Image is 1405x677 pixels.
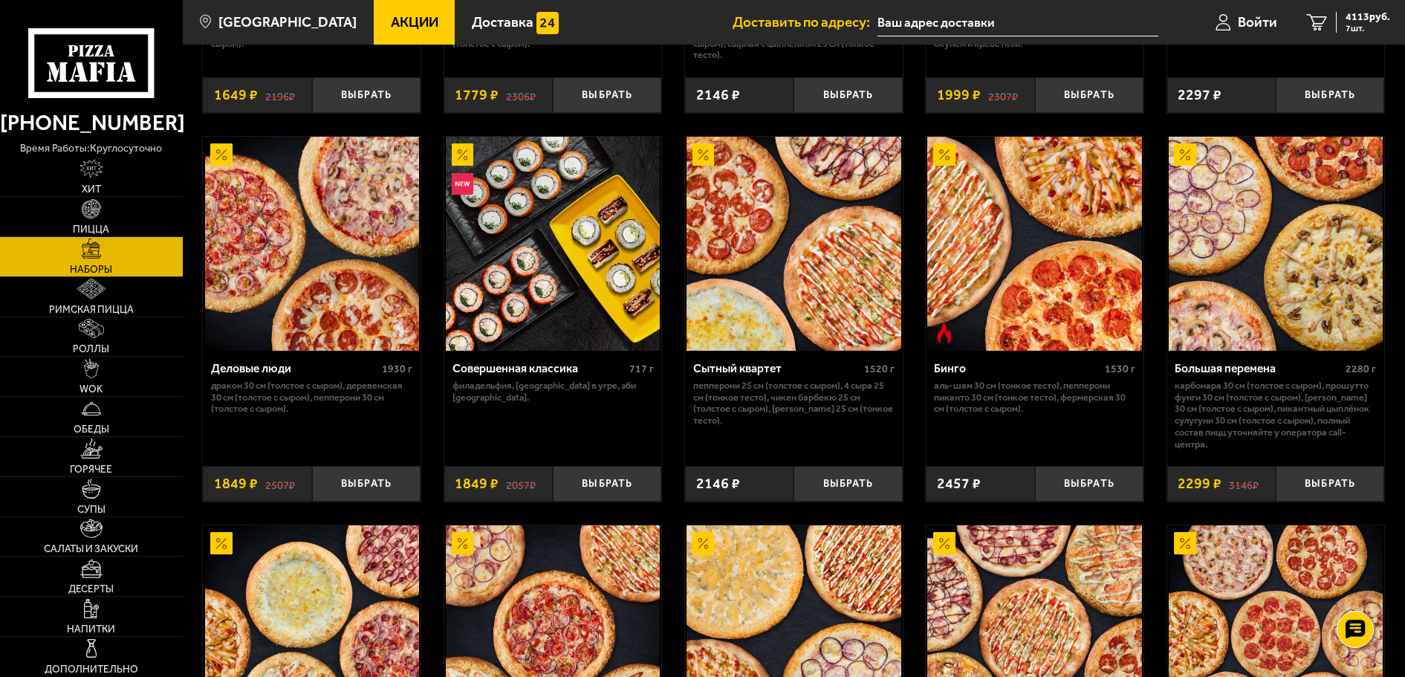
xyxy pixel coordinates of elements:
[1167,137,1385,352] a: АкционныйБольшая перемена
[692,532,715,554] img: Акционный
[877,9,1158,36] input: Ваш адрес доставки
[312,77,421,113] button: Выбрать
[553,466,661,502] button: Выбрать
[210,532,233,554] img: Акционный
[211,380,412,415] p: Дракон 30 см (толстое с сыром), Деревенская 30 см (толстое с сыром), Пепперони 30 см (толстое с с...
[1276,466,1384,502] button: Выбрать
[687,137,901,352] img: Сытный квартет
[1229,476,1259,491] s: 3146 ₽
[553,77,661,113] button: Выбрать
[934,362,1101,376] div: Бинго
[794,466,902,502] button: Выбрать
[74,424,109,435] span: Обеды
[45,664,138,675] span: Дополнительно
[937,476,981,491] span: 2457 ₽
[210,143,233,166] img: Акционный
[1174,532,1196,554] img: Акционный
[794,77,902,113] button: Выбрать
[506,88,536,103] s: 2306 ₽
[203,137,421,352] a: АкционныйДеловые люди
[1276,77,1384,113] button: Выбрать
[205,137,420,352] img: Деловые люди
[1346,363,1376,375] span: 2280 г
[1174,143,1196,166] img: Акционный
[988,88,1018,103] s: 2307 ₽
[77,505,106,515] span: Супы
[1346,24,1390,33] span: 7 шт.
[506,476,536,491] s: 2057 ₽
[629,363,654,375] span: 717 г
[452,173,474,195] img: Новинка
[864,363,895,375] span: 1520 г
[73,344,109,354] span: Роллы
[312,466,421,502] button: Выбрать
[452,143,474,166] img: Акционный
[382,363,412,375] span: 1930 г
[1238,16,1277,30] span: Войти
[265,476,295,491] s: 2507 ₽
[452,532,474,554] img: Акционный
[214,476,258,491] span: 1849 ₽
[692,143,715,166] img: Акционный
[1346,12,1390,22] span: 4113 руб.
[444,137,662,352] a: АкционныйНовинкаСовершенная классика
[937,88,981,103] span: 1999 ₽
[265,88,295,103] s: 2196 ₽
[455,88,499,103] span: 1779 ₽
[733,16,877,30] span: Доставить по адресу:
[1178,476,1221,491] span: 2299 ₽
[211,362,378,376] div: Деловые люди
[933,532,955,554] img: Акционный
[685,137,903,352] a: АкционныйСытный квартет
[1175,380,1376,450] p: Карбонара 30 см (толстое с сыром), Прошутто Фунги 30 см (толстое с сыром), [PERSON_NAME] 30 см (т...
[391,16,438,30] span: Акции
[933,143,955,166] img: Акционный
[1169,137,1383,352] img: Большая перемена
[452,362,626,376] div: Совершенная классика
[214,88,258,103] span: 1649 ₽
[693,380,895,427] p: Пепперони 25 см (толстое с сыром), 4 сыра 25 см (тонкое тесто), Чикен Барбекю 25 см (толстое с сы...
[1105,363,1135,375] span: 1530 г
[926,137,1143,352] a: АкционныйОстрое блюдоБинго
[536,12,559,34] img: 15daf4d41897b9f0e9f617042186c801.svg
[1175,362,1342,376] div: Большая перемена
[693,362,860,376] div: Сытный квартет
[933,322,955,344] img: Острое блюдо
[49,305,134,315] span: Римская пицца
[218,16,357,30] span: [GEOGRAPHIC_DATA]
[934,380,1135,415] p: Аль-Шам 30 см (тонкое тесто), Пепперони Пиканто 30 см (тонкое тесто), Фермерская 30 см (толстое с...
[67,624,115,635] span: Напитки
[1035,77,1143,113] button: Выбрать
[696,88,740,103] span: 2146 ₽
[1178,88,1221,103] span: 2297 ₽
[455,476,499,491] span: 1849 ₽
[452,380,654,404] p: Филадельфия, [GEOGRAPHIC_DATA] в угре, Эби [GEOGRAPHIC_DATA].
[446,137,661,352] img: Совершенная классика
[73,224,109,235] span: Пицца
[68,584,114,595] span: Десерты
[696,476,740,491] span: 2146 ₽
[82,184,101,195] span: Хит
[70,464,112,475] span: Горячее
[70,265,112,275] span: Наборы
[44,544,138,554] span: Салаты и закуски
[472,16,533,30] span: Доставка
[80,384,103,395] span: WOK
[927,137,1142,352] img: Бинго
[1035,466,1143,502] button: Выбрать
